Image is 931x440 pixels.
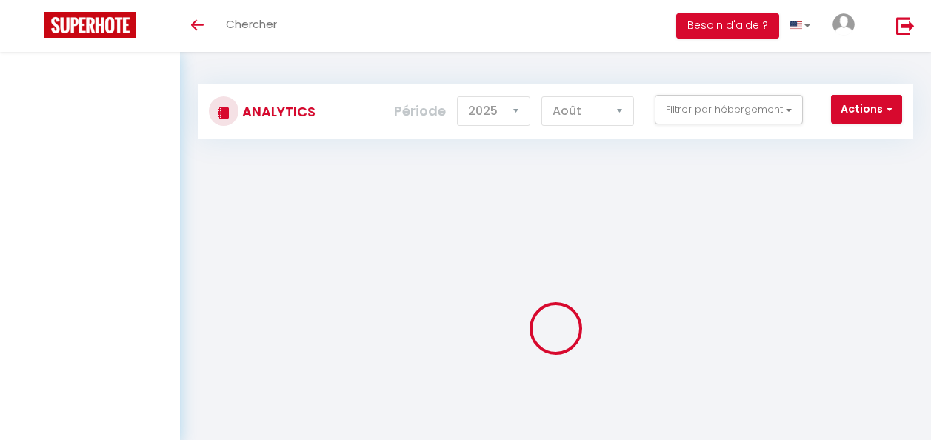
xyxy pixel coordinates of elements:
[896,16,915,35] img: logout
[831,95,902,124] button: Actions
[676,13,779,39] button: Besoin d'aide ?
[44,12,136,38] img: Super Booking
[655,95,803,124] button: Filtrer par hébergement
[226,16,277,32] span: Chercher
[832,13,855,36] img: ...
[238,95,316,128] h3: Analytics
[394,95,446,127] label: Période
